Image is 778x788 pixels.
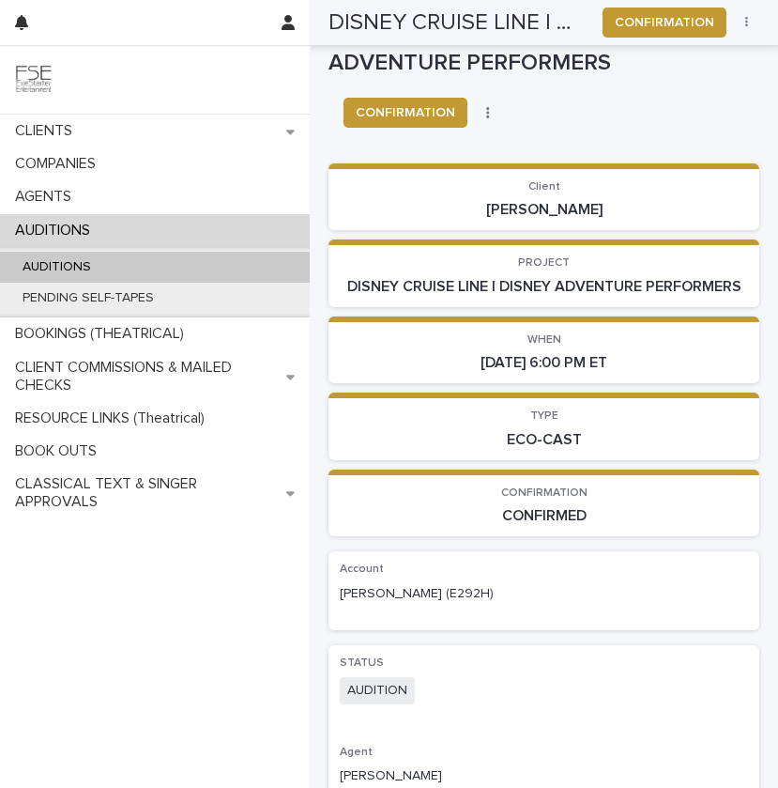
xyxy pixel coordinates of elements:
p: PENDING SELF-TAPES [8,290,169,306]
span: TYPE [530,410,558,422]
span: AUDITION [340,677,415,704]
p: ECO-CAST [340,431,748,449]
p: [PERSON_NAME] (E292H) [340,584,748,604]
span: PROJECT [518,257,570,269]
p: BOOKINGS (THEATRICAL) [8,325,199,343]
p: CONFIRMED [340,507,748,525]
p: AUDITIONS [8,222,105,239]
p: RESOURCE LINKS (Theatrical) [8,409,220,427]
p: [PERSON_NAME] [340,201,748,219]
span: CONFIRMATION [356,103,455,122]
span: Client [528,181,560,193]
p: AUDITIONS [8,259,106,275]
p: [DATE] 6:00 PM ET [340,354,748,372]
p: BOOK OUTS [8,442,112,460]
span: CONFIRMATION [615,13,714,32]
span: STATUS [340,657,384,669]
p: DISNEY CRUISE LINE | DISNEY ADVENTURE PERFORMERS [328,23,759,77]
p: CLIENTS [8,122,87,140]
p: [PERSON_NAME] [340,766,748,786]
p: AGENTS [8,188,86,206]
img: 9JgRvJ3ETPGCJDhvPVA5 [15,61,53,99]
span: Agent [340,747,373,758]
p: CLIENT COMMISSIONS & MAILED CHECKS [8,359,286,394]
button: CONFIRMATION [603,8,726,38]
span: WHEN [527,334,561,346]
h2: DISNEY CRUISE LINE | DISNEY ADVENTURE PERFORMERS [328,9,587,37]
p: DISNEY CRUISE LINE | DISNEY ADVENTURE PERFORMERS [340,278,748,296]
span: CONFIRMATION [501,487,587,499]
button: CONFIRMATION [343,98,467,128]
span: Account [340,564,384,575]
p: CLASSICAL TEXT & SINGER APPROVALS [8,475,286,511]
p: COMPANIES [8,155,111,173]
